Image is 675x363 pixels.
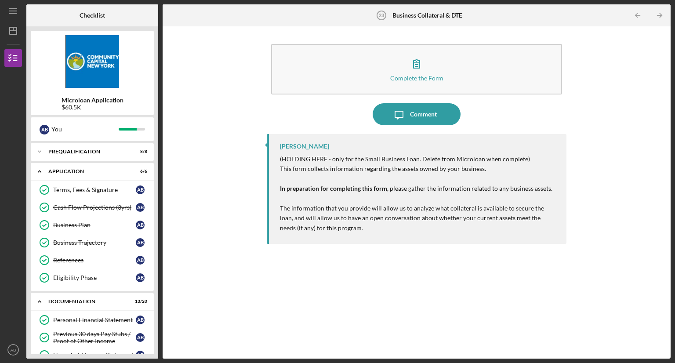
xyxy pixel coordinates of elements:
[4,341,22,359] button: AB
[35,234,149,251] a: Business TrajectoryAB
[51,122,119,137] div: You
[131,169,147,174] div: 6 / 6
[62,104,123,111] div: $60.5K
[53,186,136,193] div: Terms, Fees & Signature
[35,251,149,269] a: ReferencesAB
[280,164,558,233] p: This form collects information regarding the assets owned by your business. , please gather the i...
[53,274,136,281] div: Eligibility Phase
[53,221,136,229] div: Business Plan
[410,103,437,125] div: Comment
[131,299,147,304] div: 13 / 20
[131,149,147,154] div: 8 / 8
[136,203,145,212] div: A B
[136,316,145,324] div: A B
[31,35,154,88] img: Product logo
[392,12,462,19] b: Business Collateral & DTE
[136,273,145,282] div: A B
[48,299,125,304] div: Documentation
[280,154,558,164] p: (HOLDING HERE - only for the Small Business Loan. Delete from Microloan when complete)
[379,13,384,18] tspan: 23
[373,103,461,125] button: Comment
[62,97,123,104] b: Microloan Application
[53,330,136,345] div: Previous 30 days Pay Stubs / Proof of Other Income
[136,221,145,229] div: A B
[136,333,145,342] div: A B
[11,348,16,352] text: AB
[35,199,149,216] a: Cash Flow Projections (3yrs)AB
[53,204,136,211] div: Cash Flow Projections (3yrs)
[390,75,443,81] div: Complete the Form
[35,216,149,234] a: Business PlanAB
[53,352,136,359] div: Household Income Statement
[271,44,562,94] button: Complete the Form
[53,316,136,323] div: Personal Financial Statement
[136,256,145,265] div: A B
[40,125,49,134] div: A B
[280,185,387,192] strong: In preparation for completing this form
[280,143,329,150] div: [PERSON_NAME]
[48,169,125,174] div: Application
[136,185,145,194] div: A B
[48,149,125,154] div: Prequalification
[35,269,149,287] a: Eligibility PhaseAB
[35,181,149,199] a: Terms, Fees & SignatureAB
[136,351,145,359] div: A B
[53,239,136,246] div: Business Trajectory
[53,257,136,264] div: References
[35,329,149,346] a: Previous 30 days Pay Stubs / Proof of Other IncomeAB
[80,12,105,19] b: Checklist
[136,238,145,247] div: A B
[35,311,149,329] a: Personal Financial StatementAB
